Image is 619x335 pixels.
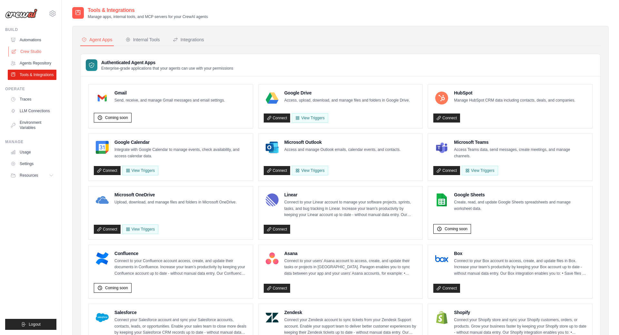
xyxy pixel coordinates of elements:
a: Connect [433,166,460,175]
img: Logo [5,9,37,18]
p: Access, upload, download, and manage files and folders in Google Drive. [284,97,410,104]
a: Connect [94,225,121,234]
img: Linear Logo [266,193,279,206]
p: Connect to your Confluence account access, create, and update their documents in Confluence. Incr... [114,258,248,277]
h2: Tools & Integrations [88,6,208,14]
img: Confluence Logo [96,252,109,265]
span: Resources [20,173,38,178]
p: Connect to your Box account to access, create, and update files in Box. Increase your team’s prod... [454,258,587,277]
h4: Linear [284,192,418,198]
a: Crew Studio [8,46,57,57]
h4: Microsoft OneDrive [114,192,237,198]
h4: Salesforce [114,309,248,316]
h4: Google Sheets [454,192,587,198]
button: Integrations [172,34,205,46]
a: Connect [264,166,290,175]
img: Shopify Logo [435,311,448,324]
p: Connect to your Linear account to manage your software projects, sprints, tasks, and bug tracking... [284,199,418,218]
img: Gmail Logo [96,92,109,104]
p: Create, read, and update Google Sheets spreadsheets and manage worksheet data. [454,199,587,212]
div: Operate [5,86,56,92]
p: Upload, download, and manage files and folders in Microsoft OneDrive. [114,199,237,206]
img: Salesforce Logo [96,311,109,324]
a: Settings [8,159,56,169]
h4: Gmail [114,90,225,96]
img: Box Logo [435,252,448,265]
a: Agents Repository [8,58,56,68]
h3: Authenticated Agent Apps [101,59,233,66]
button: View Triggers [122,166,158,175]
: View Triggers [122,224,158,234]
img: Asana Logo [266,252,279,265]
div: Internal Tools [125,36,160,43]
span: Coming soon [105,285,128,291]
p: Access and manage Outlook emails, calendar events, and contacts. [284,147,401,153]
: View Triggers [462,166,498,175]
a: Connect [94,166,121,175]
h4: Asana [284,250,418,257]
img: HubSpot Logo [435,92,448,104]
a: Usage [8,147,56,157]
h4: Box [454,250,587,257]
img: Google Calendar Logo [96,141,109,154]
p: Send, receive, and manage Gmail messages and email settings. [114,97,225,104]
span: Coming soon [445,226,467,232]
h4: Microsoft Teams [454,139,587,145]
img: Google Drive Logo [266,92,279,104]
div: Agent Apps [82,36,113,43]
div: Integrations [173,36,204,43]
span: Coming soon [105,115,128,120]
img: Microsoft Teams Logo [435,141,448,154]
p: Access Teams data, send messages, create meetings, and manage channels. [454,147,587,159]
a: Automations [8,35,56,45]
p: Manage HubSpot CRM data including contacts, deals, and companies. [454,97,575,104]
h4: Zendesk [284,309,418,316]
p: Integrate with Google Calendar to manage events, check availability, and access calendar data. [114,147,248,159]
img: Microsoft OneDrive Logo [96,193,109,206]
p: Connect to your users’ Asana account to access, create, and update their tasks or projects in [GE... [284,258,418,277]
h4: Google Calendar [114,139,248,145]
a: Connect [264,225,290,234]
p: Manage apps, internal tools, and MCP servers for your CrewAI agents [88,14,208,19]
a: Connect [433,284,460,293]
h4: Google Drive [284,90,410,96]
button: Agent Apps [80,34,114,46]
button: Internal Tools [124,34,161,46]
a: Connect [433,113,460,123]
a: Connect [264,113,290,123]
a: Environment Variables [8,117,56,133]
h4: Shopify [454,309,587,316]
a: LLM Connections [8,106,56,116]
h4: Confluence [114,250,248,257]
button: Logout [5,319,56,330]
img: Google Sheets Logo [435,193,448,206]
a: Connect [264,284,290,293]
button: Resources [8,170,56,181]
span: Logout [29,322,41,327]
h4: HubSpot [454,90,575,96]
: View Triggers [292,166,328,175]
p: Enterprise-grade applications that your agents can use with your permissions [101,66,233,71]
a: Tools & Integrations [8,70,56,80]
a: Traces [8,94,56,104]
: View Triggers [292,113,328,123]
h4: Microsoft Outlook [284,139,401,145]
div: Build [5,27,56,32]
img: Microsoft Outlook Logo [266,141,279,154]
div: Manage [5,139,56,144]
img: Zendesk Logo [266,311,279,324]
